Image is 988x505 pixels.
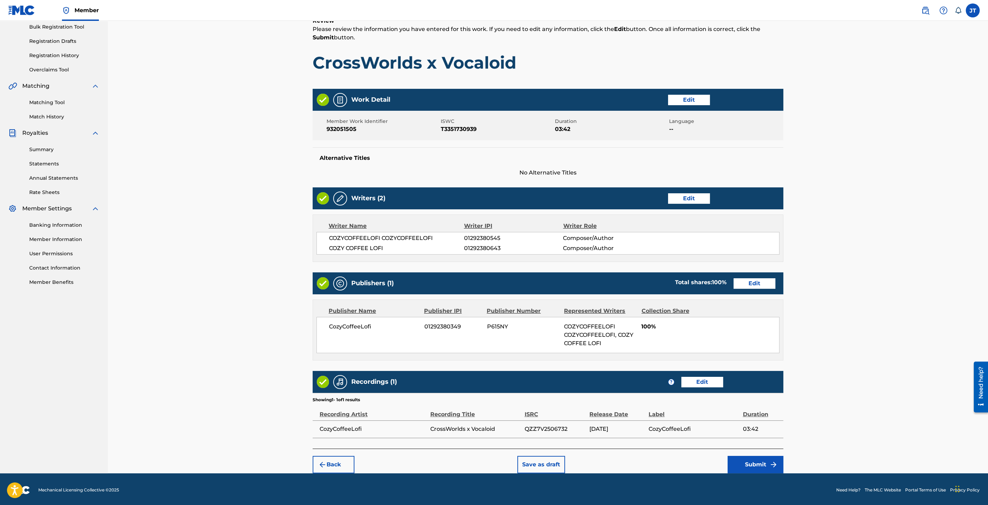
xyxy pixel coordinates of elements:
div: Label [649,403,739,419]
span: COZY COFFEE LOFI [329,244,464,252]
span: [DATE] [589,425,645,433]
h1: CrossWorlds x Vocaloid [313,52,783,73]
h5: Publishers (1) [351,279,394,287]
button: Edit [668,193,710,204]
img: Top Rightsholder [62,6,70,15]
img: Work Detail [336,96,344,104]
img: search [921,6,930,15]
div: Writer IPI [464,222,563,230]
span: Member Work Identifier [327,118,439,125]
span: Matching [22,82,49,90]
a: User Permissions [29,250,100,257]
button: Edit [681,377,723,387]
p: Please review the information you have entered for this work. If you need to edit any information... [313,25,783,42]
a: Registration Drafts [29,38,100,45]
a: Portal Terms of Use [905,487,946,493]
img: Valid [317,376,329,388]
img: Member Settings [8,204,17,213]
div: Drag [955,479,959,499]
img: Recordings [336,378,344,386]
button: Back [313,456,354,473]
div: Recording Title [430,403,521,419]
img: MLC Logo [8,5,35,15]
div: Represented Writers [564,307,636,315]
div: Writer Role [563,222,653,230]
span: Member Settings [22,204,72,213]
span: Royalties [22,129,48,137]
img: expand [91,82,100,90]
div: Recording Artist [320,403,427,419]
a: The MLC Website [865,487,901,493]
a: Statements [29,160,100,168]
div: Publisher Name [329,307,419,315]
span: ISWC [441,118,553,125]
span: Composer/Author [563,234,653,242]
div: Total shares: [675,278,727,287]
a: Annual Statements [29,174,100,182]
button: Save as draft [517,456,565,473]
span: -- [669,125,782,133]
span: COZYCOFFEELOFI COZYCOFFEELOFI [329,234,464,242]
img: Valid [317,94,329,106]
a: Public Search [918,3,932,17]
div: Duration [743,403,780,419]
span: Member [75,6,99,14]
a: Registration History [29,52,100,59]
span: 01292380643 [464,244,563,252]
button: Submit [728,456,783,473]
button: Edit [668,95,710,105]
a: Rate Sheets [29,189,100,196]
iframe: Chat Widget [953,472,988,505]
div: Release Date [589,403,645,419]
span: Duration [555,118,667,125]
h5: Alternative Titles [320,155,776,162]
iframe: Resource Center [969,359,988,415]
strong: Submit [313,34,334,41]
img: expand [91,204,100,213]
div: Writer Name [329,222,464,230]
span: CrossWorlds x Vocaloid [430,425,521,433]
a: Member Benefits [29,279,100,286]
span: 01292380545 [464,234,563,242]
a: Matching Tool [29,99,100,106]
span: 01292380349 [424,323,482,331]
img: Valid [317,192,329,204]
img: Publishers [336,279,344,288]
img: Matching [8,82,17,90]
a: Member Information [29,236,100,243]
img: Writers [336,194,344,203]
span: P615NY [487,323,559,331]
span: CozyCoffeeLofi [329,323,419,331]
img: expand [91,129,100,137]
span: COZYCOFFEELOFI COZYCOFFEELOFI, COZY COFFEE LOFI [564,323,633,347]
div: Help [936,3,950,17]
div: ISRC [524,403,586,419]
span: 932051505 [327,125,439,133]
img: f7272a7cc735f4ea7f67.svg [769,460,778,469]
img: help [939,6,948,15]
a: Match History [29,113,100,121]
div: Publisher Number [487,307,559,315]
a: Privacy Policy [950,487,980,493]
span: ? [668,379,674,385]
span: 100% [641,323,779,331]
img: Valid [317,277,329,289]
span: CozyCoffeeLofi [320,425,427,433]
a: Contact Information [29,264,100,272]
img: Royalties [8,129,17,137]
span: Language [669,118,782,125]
h5: Work Detail [351,96,390,104]
a: Summary [29,146,100,153]
span: 100 % [712,279,727,286]
span: 03:42 [555,125,667,133]
a: Overclaims Tool [29,66,100,73]
div: Collection Share [641,307,709,315]
button: Edit [734,278,775,289]
h6: Review [313,17,783,25]
span: T3351730939 [441,125,553,133]
a: Banking Information [29,222,100,229]
a: Need Help? [836,487,861,493]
